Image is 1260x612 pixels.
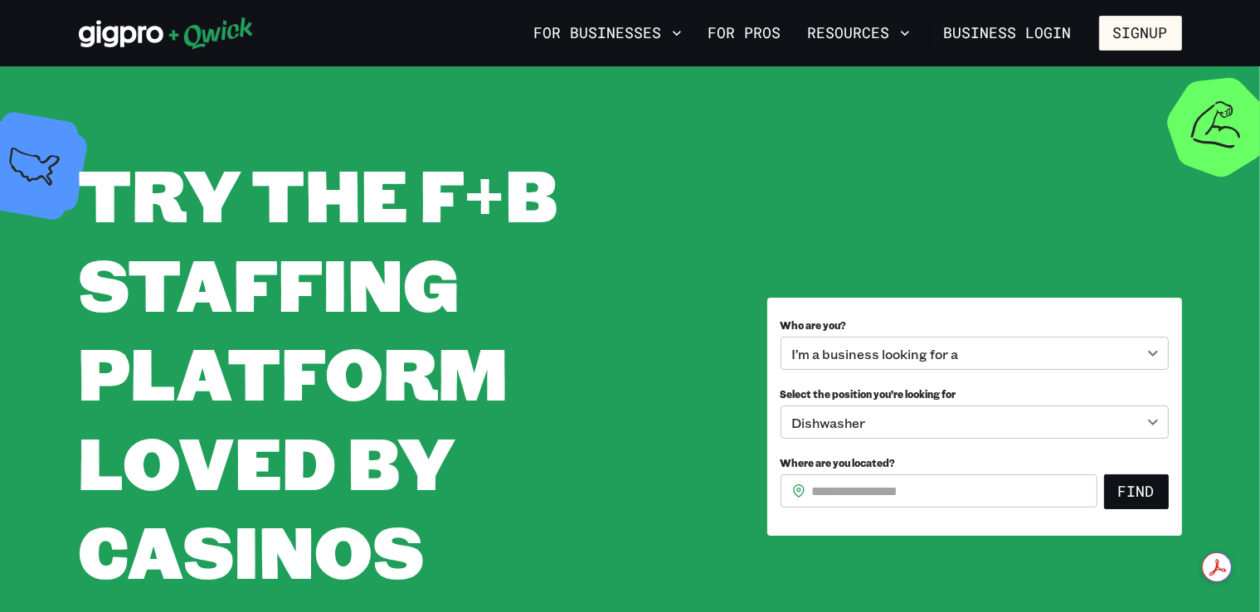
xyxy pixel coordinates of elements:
button: Resources [801,19,917,47]
button: For Businesses [528,19,688,47]
button: Signup [1099,16,1182,51]
a: Business Login [930,16,1086,51]
button: Find [1104,474,1169,509]
span: Where are you located? [781,456,896,469]
span: Who are you? [781,318,847,332]
div: I’m a business looking for a [781,337,1169,370]
div: Dishwasher [781,406,1169,439]
a: For Pros [702,19,788,47]
span: Select the position you’re looking for [781,387,956,401]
